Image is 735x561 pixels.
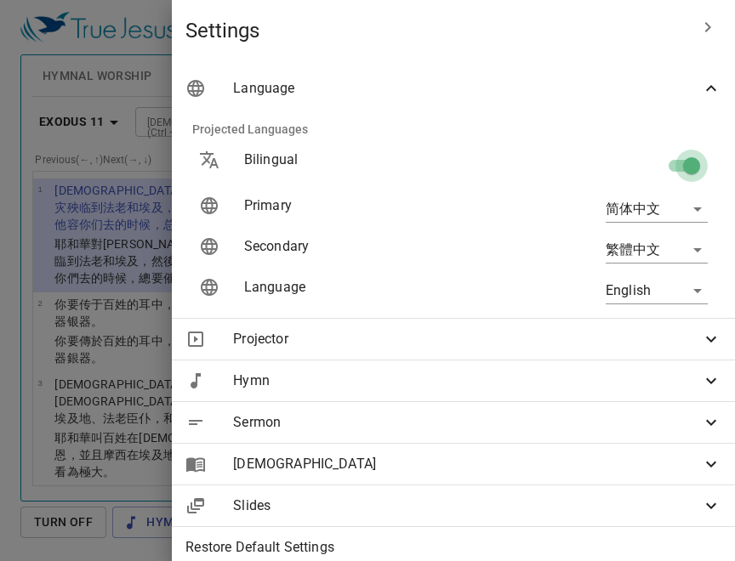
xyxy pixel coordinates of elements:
span: Slides [233,496,701,516]
span: Hymn [233,371,701,391]
span: Settings [185,17,687,44]
span: Sermon [233,412,701,433]
div: Slides [172,485,735,526]
div: Hymn [172,360,735,401]
div: English [606,277,708,304]
div: [DEMOGRAPHIC_DATA] [172,444,735,484]
span: [DEMOGRAPHIC_DATA] [233,454,701,474]
div: Projector [172,319,735,360]
li: Projected Languages [179,109,728,150]
p: Primary [244,195,485,216]
div: Language [172,68,735,109]
div: Sermon [172,402,735,443]
p: Language [244,277,485,297]
p: Secondary [244,236,485,257]
span: Restore Default Settings [185,537,721,558]
span: Language [233,78,701,99]
div: 简体中文 [606,195,708,223]
div: 繁體中文 [606,236,708,263]
span: Projector [233,329,701,349]
p: Bilingual [244,150,485,170]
